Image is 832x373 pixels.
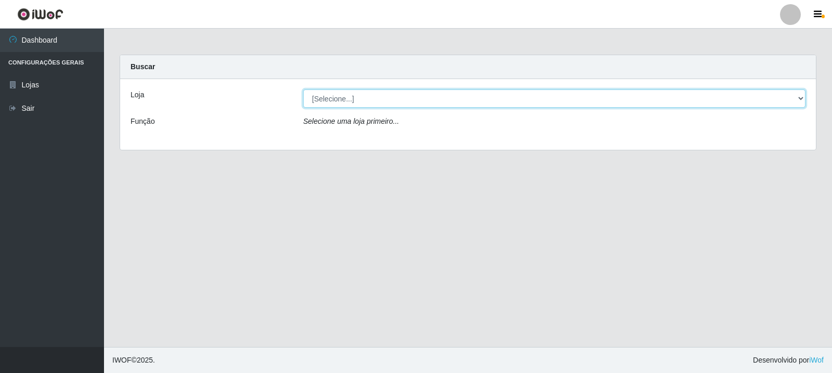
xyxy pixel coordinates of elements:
[131,62,155,71] strong: Buscar
[809,356,824,364] a: iWof
[131,116,155,127] label: Função
[112,355,155,366] span: © 2025 .
[112,356,132,364] span: IWOF
[131,89,144,100] label: Loja
[753,355,824,366] span: Desenvolvido por
[303,117,399,125] i: Selecione uma loja primeiro...
[17,8,63,21] img: CoreUI Logo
